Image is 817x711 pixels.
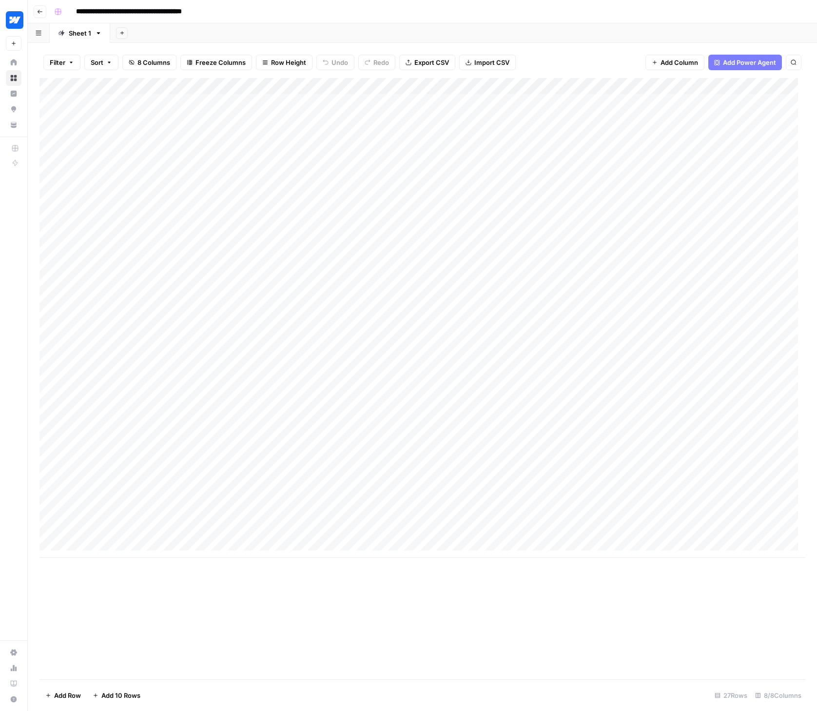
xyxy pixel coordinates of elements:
[6,86,21,101] a: Insights
[271,58,306,67] span: Row Height
[50,23,110,43] a: Sheet 1
[373,58,389,67] span: Redo
[50,58,65,67] span: Filter
[69,28,91,38] div: Sheet 1
[137,58,170,67] span: 8 Columns
[751,688,805,703] div: 8/8 Columns
[54,691,81,700] span: Add Row
[316,55,354,70] button: Undo
[661,58,698,67] span: Add Column
[459,55,516,70] button: Import CSV
[474,58,509,67] span: Import CSV
[6,645,21,660] a: Settings
[6,660,21,676] a: Usage
[84,55,118,70] button: Sort
[331,58,348,67] span: Undo
[6,70,21,86] a: Browse
[6,676,21,691] a: Learning Hub
[6,117,21,133] a: Your Data
[43,55,80,70] button: Filter
[6,8,21,32] button: Workspace: Webflow
[256,55,312,70] button: Row Height
[711,688,751,703] div: 27 Rows
[645,55,704,70] button: Add Column
[6,101,21,117] a: Opportunities
[358,55,395,70] button: Redo
[91,58,103,67] span: Sort
[101,691,140,700] span: Add 10 Rows
[39,688,87,703] button: Add Row
[6,55,21,70] a: Home
[6,691,21,707] button: Help + Support
[708,55,782,70] button: Add Power Agent
[180,55,252,70] button: Freeze Columns
[414,58,449,67] span: Export CSV
[6,11,23,29] img: Webflow Logo
[399,55,455,70] button: Export CSV
[723,58,776,67] span: Add Power Agent
[122,55,176,70] button: 8 Columns
[195,58,246,67] span: Freeze Columns
[87,688,146,703] button: Add 10 Rows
